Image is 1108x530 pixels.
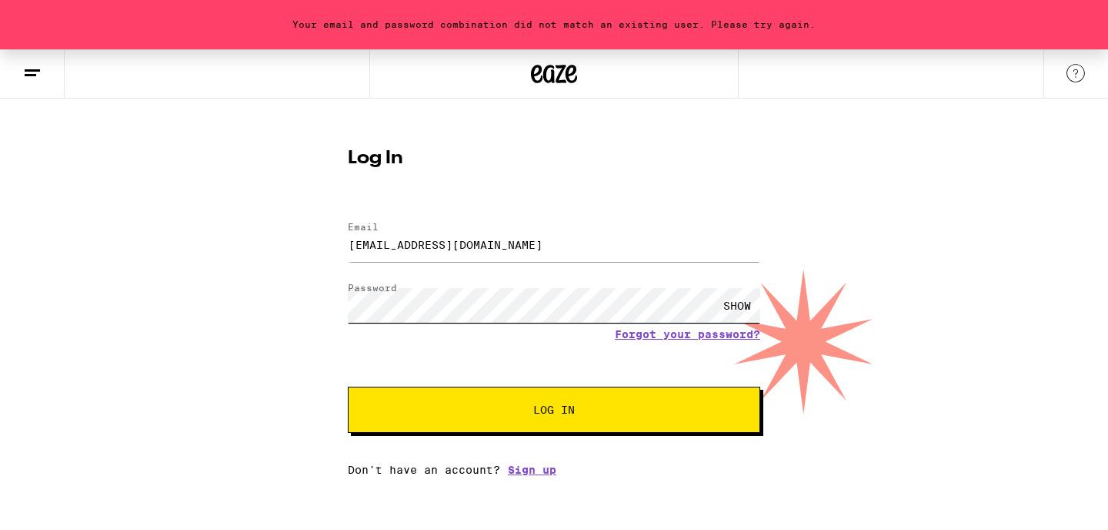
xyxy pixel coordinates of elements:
div: Don't have an account? [348,464,760,476]
button: Log In [348,387,760,433]
input: Email [348,227,760,262]
a: Forgot your password? [615,328,760,340]
a: Sign up [508,464,556,476]
h1: Log In [348,149,760,168]
label: Password [348,283,397,293]
div: SHOW [714,288,760,323]
label: Email [348,222,379,232]
span: Hi. Need any help? [9,11,111,23]
span: Log In [533,404,575,415]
